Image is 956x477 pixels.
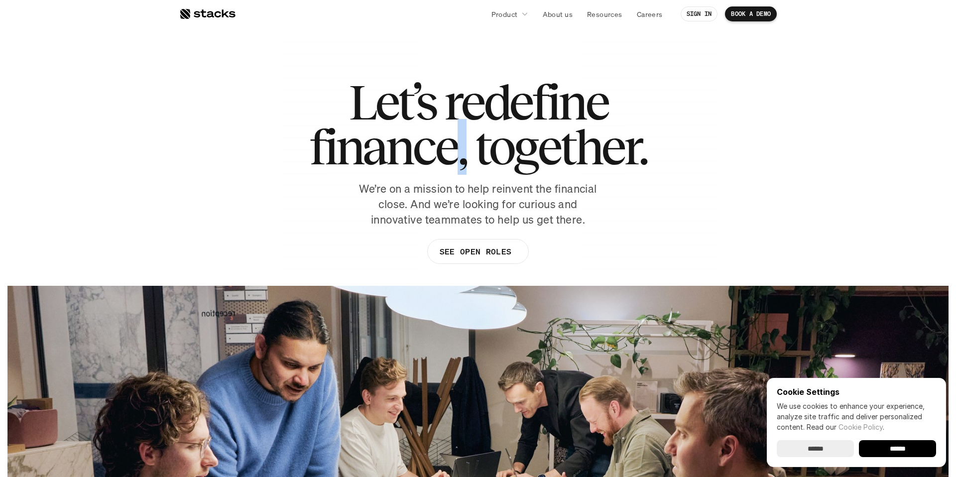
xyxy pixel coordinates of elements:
a: SEE OPEN ROLES [427,239,529,264]
p: Careers [637,9,663,19]
p: We use cookies to enhance your experience, analyze site traffic and deliver personalized content. [777,401,936,432]
p: Product [491,9,518,19]
a: BOOK A DEMO [725,6,777,21]
a: SIGN IN [681,6,718,21]
p: SEE OPEN ROLES [440,244,511,259]
p: Resources [587,9,622,19]
a: About us [537,5,579,23]
p: BOOK A DEMO [731,10,771,17]
a: Resources [581,5,628,23]
a: Cookie Policy [838,423,883,431]
span: Read our . [807,423,884,431]
p: Cookie Settings [777,388,936,396]
p: SIGN IN [687,10,712,17]
h1: Let’s redefine finance, together. [309,80,647,169]
p: We’re on a mission to help reinvent the financial close. And we’re looking for curious and innova... [354,181,602,227]
p: About us [543,9,573,19]
a: Careers [631,5,669,23]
